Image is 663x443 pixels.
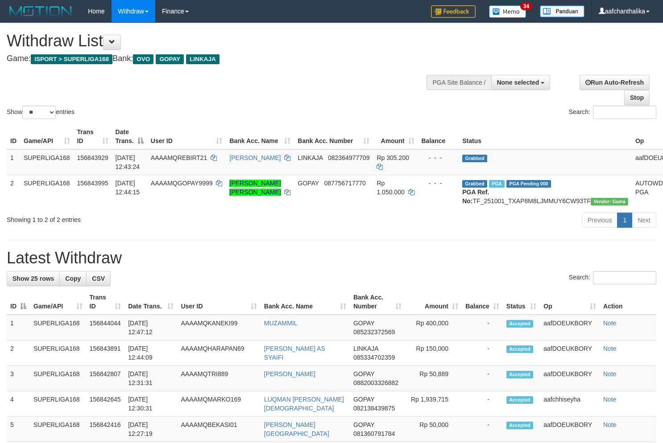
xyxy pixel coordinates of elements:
select: Showentries [22,106,56,119]
span: Copy 085334702359 to clipboard [353,354,395,361]
span: GOPAY [353,370,374,377]
td: SUPERLIGA168 [30,366,86,391]
a: Show 25 rows [7,271,60,286]
span: GOPAY [298,180,319,187]
span: CSV [92,275,105,282]
th: Trans ID: activate to sort column ascending [86,289,125,315]
th: Status: activate to sort column ascending [503,289,540,315]
th: Balance [418,124,459,149]
img: Button%20Memo.svg [489,5,526,18]
td: 156842807 [86,366,125,391]
td: - [462,340,503,366]
span: AAAAMQGOPAY9999 [151,180,213,187]
td: 2 [7,340,30,366]
span: Accepted [506,320,533,328]
th: ID [7,124,20,149]
span: Copy 082138439875 to clipboard [353,405,395,412]
span: Copy 081360791784 to clipboard [353,430,395,437]
span: LINKAJA [186,54,220,64]
span: 156843995 [77,180,108,187]
span: 34 [520,2,532,10]
h1: Latest Withdraw [7,249,656,267]
td: SUPERLIGA168 [20,149,74,175]
td: 156843891 [86,340,125,366]
span: None selected [497,79,539,86]
a: CSV [86,271,111,286]
span: Accepted [506,345,533,353]
td: SUPERLIGA168 [30,315,86,340]
span: Copy 085232372569 to clipboard [353,328,395,336]
a: Next [632,213,656,228]
th: Bank Acc. Number: activate to sort column ascending [294,124,373,149]
button: None selected [491,75,551,90]
th: Bank Acc. Number: activate to sort column ascending [350,289,405,315]
img: panduan.png [540,5,584,17]
a: Note [603,421,617,428]
span: AAAAMQREBIRT21 [151,154,207,161]
td: SUPERLIGA168 [30,417,86,442]
div: PGA Site Balance / [427,75,491,90]
td: AAAAMQMARKO169 [177,391,260,417]
a: MUZAMMIL [264,320,298,327]
td: - [462,391,503,417]
td: SUPERLIGA168 [20,175,74,209]
b: PGA Ref. No: [462,189,489,205]
a: Run Auto-Refresh [580,75,650,90]
input: Search: [593,271,656,284]
th: Bank Acc. Name: activate to sort column ascending [261,289,350,315]
a: [PERSON_NAME] [264,370,315,377]
span: Vendor URL: https://trx31.1velocity.biz [591,198,628,205]
a: [PERSON_NAME] AS SYAIFI [264,345,325,361]
td: AAAAMQTRI889 [177,366,260,391]
h1: Withdraw List [7,32,433,50]
a: LUQMAN [PERSON_NAME][DEMOGRAPHIC_DATA] [264,396,344,412]
a: Note [603,345,617,352]
span: Grabbed [462,155,487,162]
span: 156843929 [77,154,108,161]
td: Rp 50,000 [405,417,462,442]
th: Status [459,124,632,149]
td: SUPERLIGA168 [30,340,86,366]
span: LINKAJA [298,154,323,161]
label: Show entries [7,106,75,119]
a: [PERSON_NAME] [PERSON_NAME] [229,180,281,196]
span: GOPAY [353,421,374,428]
span: ISPORT > SUPERLIGA168 [31,54,112,64]
th: ID: activate to sort column descending [7,289,30,315]
td: 4 [7,391,30,417]
span: LINKAJA [353,345,378,352]
td: - [462,417,503,442]
span: OVO [133,54,153,64]
span: GOPAY [353,320,374,327]
td: [DATE] 12:30:31 [124,391,177,417]
span: Accepted [506,371,533,378]
div: Showing 1 to 2 of 2 entries [7,212,269,224]
td: 156844044 [86,315,125,340]
span: Accepted [506,422,533,429]
span: Copy 0882003326882 to clipboard [353,379,398,386]
th: Amount: activate to sort column ascending [373,124,418,149]
span: PGA Pending [506,180,551,188]
span: Marked by aafchhiseyha [489,180,505,188]
th: Balance: activate to sort column ascending [462,289,503,315]
th: Action [600,289,656,315]
th: User ID: activate to sort column ascending [147,124,226,149]
a: [PERSON_NAME] [229,154,281,161]
td: aafDOEUKBORY [540,366,600,391]
td: 1 [7,315,30,340]
th: Date Trans.: activate to sort column descending [112,124,147,149]
td: Rp 150,000 [405,340,462,366]
span: Grabbed [462,180,487,188]
a: Note [603,320,617,327]
td: aafDOEUKBORY [540,315,600,340]
label: Search: [569,106,656,119]
a: Stop [624,90,650,105]
th: Trans ID: activate to sort column ascending [74,124,112,149]
input: Search: [593,106,656,119]
label: Search: [569,271,656,284]
span: GOPAY [353,396,374,403]
span: Copy 082364977709 to clipboard [328,154,369,161]
td: Rp 400,000 [405,315,462,340]
td: 5 [7,417,30,442]
td: aafchhiseyha [540,391,600,417]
